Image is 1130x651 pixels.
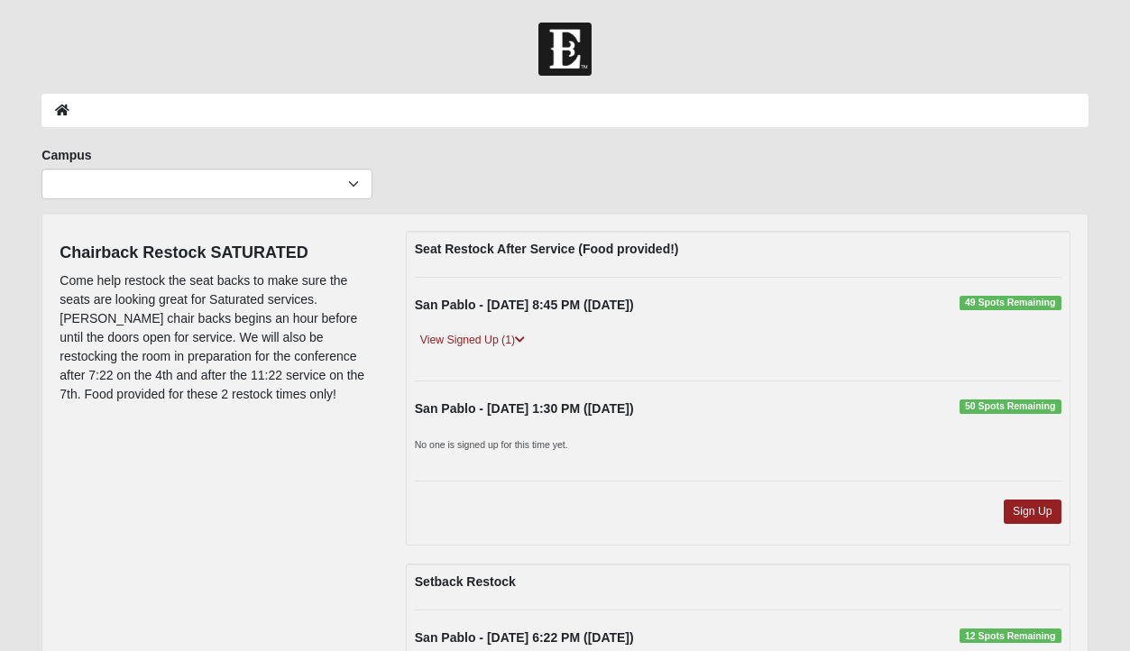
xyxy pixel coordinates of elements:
[41,146,91,164] label: Campus
[415,630,634,645] strong: San Pablo - [DATE] 6:22 PM ([DATE])
[415,401,634,416] strong: San Pablo - [DATE] 1:30 PM ([DATE])
[60,243,378,263] h4: Chairback Restock SATURATED
[960,399,1061,414] span: 50 Spots Remaining
[960,628,1061,643] span: 12 Spots Remaining
[60,271,378,404] p: Come help restock the seat backs to make sure the seats are looking great for Saturated services....
[538,23,592,76] img: Church of Eleven22 Logo
[415,574,516,589] strong: Setback Restock
[415,298,634,312] strong: San Pablo - [DATE] 8:45 PM ([DATE])
[960,296,1061,310] span: 49 Spots Remaining
[1004,500,1061,524] a: Sign Up
[415,331,530,350] a: View Signed Up (1)
[415,439,568,450] small: No one is signed up for this time yet.
[415,242,679,256] strong: Seat Restock After Service (Food provided!)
